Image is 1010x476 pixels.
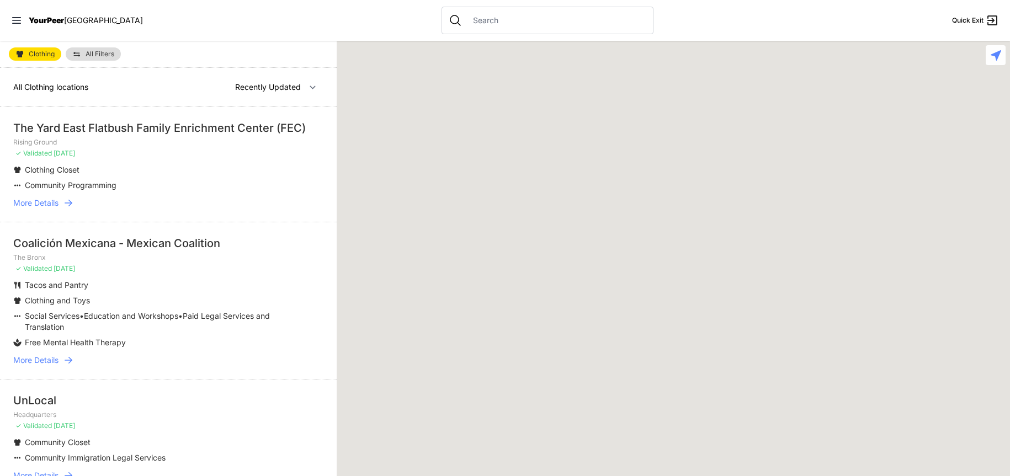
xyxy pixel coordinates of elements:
a: All Filters [66,47,121,61]
span: ✓ Validated [15,264,52,272]
span: • [79,311,84,320]
span: • [178,311,183,320]
span: [DATE] [54,149,75,157]
span: Community Immigration Legal Services [25,453,166,462]
div: Coalición Mexicana - Mexican Coalition [13,236,323,251]
span: More Details [13,355,59,366]
span: [GEOGRAPHIC_DATA] [64,15,143,25]
input: Search [466,15,646,26]
a: Clothing [9,47,61,61]
div: Manhattan [798,78,812,96]
span: Clothing and Toys [25,296,90,305]
a: Quick Exit [952,14,999,27]
p: The Bronx [13,253,323,262]
span: Education and Workshops [84,311,178,320]
div: Manhattan [662,380,676,398]
span: Community Closet [25,437,91,447]
p: Headquarters [13,410,323,419]
span: [DATE] [54,264,75,272]
span: Clothing Closet [25,165,79,174]
span: Community Programming [25,180,116,190]
span: Quick Exit [952,16,984,25]
div: Pathways Adult Drop-In Program [567,263,581,280]
div: The Cathedral Church of St. John the Divine [684,102,698,120]
div: 9th Avenue Drop-in Center [514,435,528,452]
span: [DATE] [54,421,75,430]
p: Rising Ground [13,138,323,147]
span: Free Mental Health Therapy [25,338,126,347]
span: ✓ Validated [15,149,52,157]
span: Tacos and Pantry [25,280,88,290]
div: East Harlem [815,80,828,98]
span: ✓ Validated [15,421,52,430]
div: Avenue Church [776,306,790,323]
div: Main Location [846,111,859,129]
div: Ford Hall [658,76,672,93]
a: More Details [13,197,323,208]
span: Social Services [25,311,79,320]
div: Uptown/Harlem DYCD Youth Drop-in Center [768,55,782,72]
span: All Filters [86,51,114,57]
span: YourPeer [29,15,64,25]
div: Manhattan [786,50,800,68]
span: More Details [13,197,59,208]
div: UnLocal [13,393,323,408]
span: All Clothing locations [13,82,88,92]
div: The Yard East Flatbush Family Enrichment Center (FEC) [13,120,323,136]
a: More Details [13,355,323,366]
span: Clothing [29,51,55,57]
div: Manhattan [677,34,690,51]
a: YourPeer[GEOGRAPHIC_DATA] [29,17,143,24]
div: The PILLARS – Holistic Recovery Support [741,45,755,62]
